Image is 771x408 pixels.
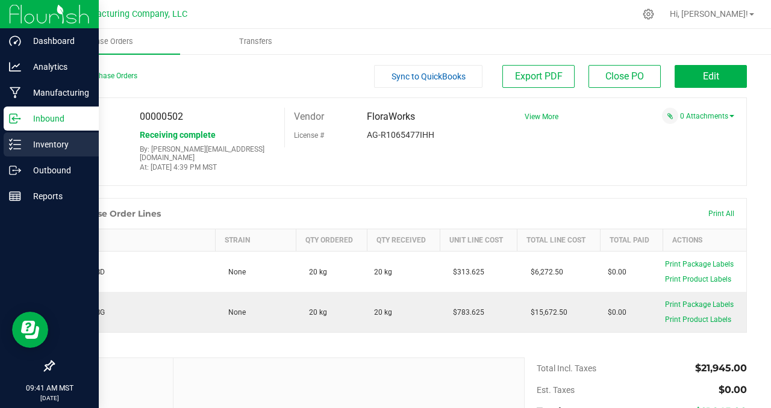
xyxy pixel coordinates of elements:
span: $0.00 [719,384,747,395]
th: Item [54,229,216,252]
td: $0.00 [601,292,663,332]
span: Print Package Labels [665,300,734,309]
span: Print Package Labels [665,260,734,268]
p: Analytics [21,60,93,74]
span: $313.625 [447,268,484,276]
th: Strain [215,229,296,252]
button: Close PO [588,65,661,88]
span: $6,272.50 [525,268,563,276]
inline-svg: Dashboard [9,35,21,47]
td: $0.00 [601,252,663,292]
p: At: [DATE] 4:39 PM MST [140,163,276,172]
th: Qty Received [367,229,440,252]
label: Vendor [294,108,324,126]
a: View More [525,113,558,121]
inline-svg: Analytics [9,61,21,73]
p: By: [PERSON_NAME][EMAIL_ADDRESS][DOMAIN_NAME] [140,145,276,162]
th: Total Line Cost [517,229,601,252]
p: [DATE] [5,394,93,403]
span: $21,945.00 [695,362,747,374]
th: Actions [663,229,746,252]
div: Isolate CBD [61,267,208,277]
span: Sync to QuickBooks [392,72,466,81]
span: 20 kg [374,307,392,318]
a: Purchase Orders [29,29,180,54]
p: Manufacturing [21,85,93,100]
inline-svg: Inventory [9,138,21,150]
span: Notes [63,367,164,382]
div: Isolate CBG [61,307,208,318]
label: License # [294,126,324,144]
span: 20 kg [303,308,327,317]
inline-svg: Outbound [9,164,21,176]
a: Transfers [180,29,331,54]
span: Close PO [605,70,644,82]
span: Print Product Labels [665,315,731,324]
span: Edit [703,70,719,82]
p: Dashboard [21,34,93,48]
th: Qty Ordered [296,229,367,252]
p: 09:41 AM MST [5,383,93,394]
h1: Purchase Order Lines [66,209,161,218]
span: Est. Taxes [537,385,575,395]
p: Outbound [21,163,93,178]
th: Total Paid [601,229,663,252]
a: 0 Attachments [680,112,734,120]
p: Reports [21,189,93,203]
div: Manage settings [641,8,656,20]
span: BB Manufacturing Company, LLC [58,9,187,19]
p: Inbound [21,111,93,126]
span: FloraWorks [367,111,415,122]
span: Print All [708,209,734,218]
inline-svg: Manufacturing [9,87,21,99]
span: 20 kg [374,267,392,277]
span: Purchase Orders [60,36,149,47]
span: 20 kg [303,268,327,276]
span: Hi, [PERSON_NAME]! [670,9,748,19]
span: Transfers [223,36,289,47]
span: Total Incl. Taxes [537,363,596,373]
button: Export PDF [502,65,575,88]
inline-svg: Reports [9,190,21,202]
span: $783.625 [447,308,484,317]
inline-svg: Inbound [9,113,21,125]
span: None [222,308,246,317]
button: Edit [675,65,747,88]
span: None [222,268,246,276]
iframe: Resource center [12,312,48,348]
th: Unit Line Cost [440,229,517,252]
button: Sync to QuickBooks [374,65,482,88]
span: AG-R1065477IHH [367,130,434,140]
span: 00000502 [140,111,183,122]
span: $15,672.50 [525,308,567,317]
span: Export PDF [515,70,563,82]
span: Attach a document [662,108,678,124]
span: Print Product Labels [665,275,731,283]
span: Receiving complete [140,130,216,140]
p: Inventory [21,137,93,152]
